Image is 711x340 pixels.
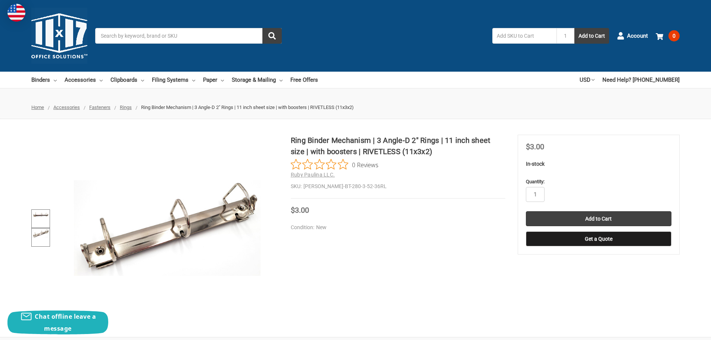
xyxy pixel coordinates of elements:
span: 0 Reviews [352,159,378,170]
img: 11x17.com [31,8,87,64]
a: Fasteners [89,105,110,110]
input: Add SKU to Cart [492,28,556,44]
a: Home [31,105,44,110]
span: $3.00 [291,206,309,215]
input: Search by keyword, brand or SKU [95,28,282,44]
dt: Condition: [291,224,314,231]
p: In-stock [526,160,671,168]
button: Add to Cart [574,28,609,44]
a: USD [580,72,595,88]
a: Account [617,26,648,46]
a: Clipboards [110,72,144,88]
dd: New [291,224,502,231]
span: Chat offline leave a message [35,312,96,333]
span: $3.00 [526,142,544,151]
dt: SKU: [291,183,302,190]
a: Ruby Paulina LLC. [291,172,335,178]
img: Ring Binder Mechanism | 3 Angle-D 2" Rings | 11 inch sheet size | with boosters | RIVETLESS (11x3x2) [32,229,49,238]
a: Accessories [65,72,103,88]
a: 0 [656,26,680,46]
a: Rings [120,105,132,110]
span: 0 [668,30,680,41]
img: Ring Binder Mechanism | 3 Angle-D 2" Rings | 11 inch sheet size | with boosters | RIVETLESS (11x3x2) [74,180,261,276]
a: Need Help? [PHONE_NUMBER] [602,72,680,88]
button: Get a Quote [526,231,671,246]
a: Storage & Mailing [232,72,283,88]
input: Add to Cart [526,211,671,226]
label: Quantity: [526,178,671,185]
img: duty and tax information for United States [7,4,25,22]
span: Ring Binder Mechanism | 3 Angle-D 2" Rings | 11 inch sheet size | with boosters | RIVETLESS (11x3x2) [141,105,354,110]
button: Chat offline leave a message [7,311,108,334]
a: Free Offers [290,72,318,88]
a: Filing Systems [152,72,195,88]
dd: [PERSON_NAME]-BT-280-3-52-36RL [291,183,505,190]
a: Paper [203,72,224,88]
a: Binders [31,72,57,88]
button: Rated 0 out of 5 stars from 0 reviews. Jump to reviews. [291,159,378,170]
h1: Ring Binder Mechanism | 3 Angle-D 2" Rings | 11 inch sheet size | with boosters | RIVETLESS (11x3x2) [291,135,505,157]
a: Accessories [53,105,80,110]
img: Ring Binder Mechanism | 3 Angle-D 2" Rings | 11 inch sheet size | with boosters | RIVETLESS (11x3x2) [32,211,49,218]
span: Account [627,32,648,40]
